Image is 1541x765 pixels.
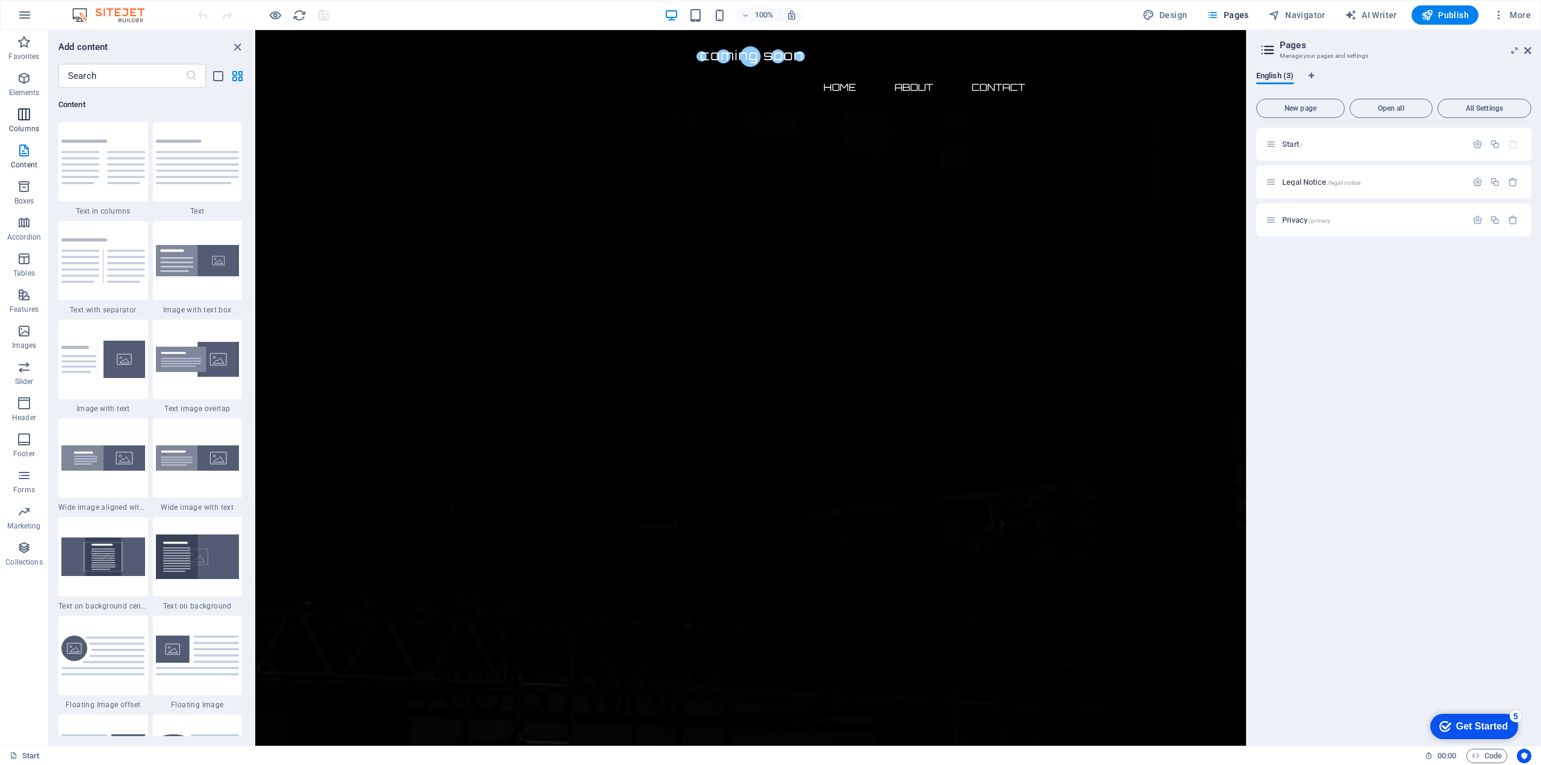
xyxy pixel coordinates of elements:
[1282,215,1330,225] span: Click to open page
[153,206,243,216] span: Text
[58,320,148,413] div: Image with text
[1490,139,1500,149] div: Duplicate
[1340,5,1402,25] button: AI Writer
[12,341,37,350] p: Images
[1466,749,1507,763] button: Code
[1256,71,1531,94] div: Language Tabs
[1490,177,1500,187] div: Duplicate
[156,245,240,277] img: image-with-text-box.svg
[755,8,774,22] h6: 100%
[13,449,35,459] p: Footer
[153,503,243,512] span: Wide image with text
[292,8,306,22] button: reload
[61,537,145,575] img: text-on-background-centered.svg
[1201,5,1253,25] button: Pages
[7,232,41,242] p: Accordion
[1282,178,1360,187] span: Legal Notice
[1300,141,1303,148] span: /
[1256,99,1345,118] button: New page
[58,40,108,54] h6: Add content
[10,749,40,763] a: Click to cancel selection. Double-click to open Pages
[156,445,240,471] img: wide-image-with-text.svg
[1282,140,1303,149] span: Click to open page
[13,485,35,495] p: Forms
[737,8,780,22] button: 100%
[153,601,243,611] span: Text on background
[1488,5,1536,25] button: More
[1279,178,1466,186] div: Legal Notice/legal-notice
[1437,99,1531,118] button: All Settings
[1472,215,1483,225] div: Settings
[9,124,39,134] p: Columns
[58,221,148,315] div: Text with separator
[1350,99,1433,118] button: Open all
[89,2,101,14] div: 5
[10,6,98,31] div: Get Started 5 items remaining, 0% complete
[153,122,243,216] div: Text
[1262,105,1339,112] span: New page
[1472,139,1483,149] div: Settings
[156,342,240,377] img: text-image-overlap.svg
[1355,105,1427,112] span: Open all
[1517,749,1531,763] button: Usercentrics
[1508,215,1518,225] div: Remove
[9,88,40,98] p: Elements
[153,616,243,710] div: Floating Image
[156,140,240,184] img: text.svg
[61,140,145,184] img: text-in-columns.svg
[1421,9,1469,21] span: Publish
[58,404,148,413] span: Image with text
[1206,9,1248,21] span: Pages
[156,534,240,579] img: text-on-bacground.svg
[13,268,35,278] p: Tables
[58,616,148,710] div: Floating Image offset
[156,636,240,675] img: floating-image.svg
[58,64,185,88] input: Search
[58,517,148,611] div: Text on background centered
[61,341,145,378] img: text-with-image-v4.svg
[1472,177,1483,187] div: Settings
[1279,140,1466,148] div: Start/
[61,636,145,676] img: floating-image-offset.svg
[1327,179,1361,186] span: /legal-notice
[61,238,145,283] img: text-with-separator.svg
[1446,751,1448,760] span: :
[211,69,225,83] button: list-view
[153,221,243,315] div: Image with text box
[1508,177,1518,187] div: Remove
[1437,749,1456,763] span: 00 00
[1493,9,1531,21] span: More
[36,13,87,24] div: Get Started
[58,305,148,315] span: Text with separator
[1443,105,1526,112] span: All Settings
[11,160,37,170] p: Content
[58,503,148,512] span: Wide image aligned with text
[12,413,36,423] p: Header
[58,98,242,112] h6: Content
[153,320,243,413] div: Text image overlap
[1345,9,1397,21] span: AI Writer
[153,404,243,413] span: Text image overlap
[1412,5,1478,25] button: Publish
[1508,139,1518,149] div: The startpage cannot be deleted
[1280,40,1531,51] h2: Pages
[58,122,148,216] div: Text in columns
[1309,217,1330,224] span: /privacy
[58,418,148,512] div: Wide image aligned with text
[1138,5,1192,25] div: Design (Ctrl+Alt+Y)
[1279,216,1466,224] div: Privacy/privacy
[153,700,243,710] span: Floating Image
[8,52,39,61] p: Favorites
[153,418,243,512] div: Wide image with text
[230,69,244,83] button: grid-view
[1472,749,1502,763] span: Code
[230,40,244,54] button: close panel
[69,8,160,22] img: Editor Logo
[786,10,797,20] i: On resize automatically adjust zoom level to fit chosen device.
[1263,5,1330,25] button: Navigator
[1490,215,1500,225] div: Duplicate
[1280,51,1507,61] h3: Manage your pages and settings
[1143,9,1188,21] span: Design
[58,601,148,611] span: Text on background centered
[58,206,148,216] span: Text in columns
